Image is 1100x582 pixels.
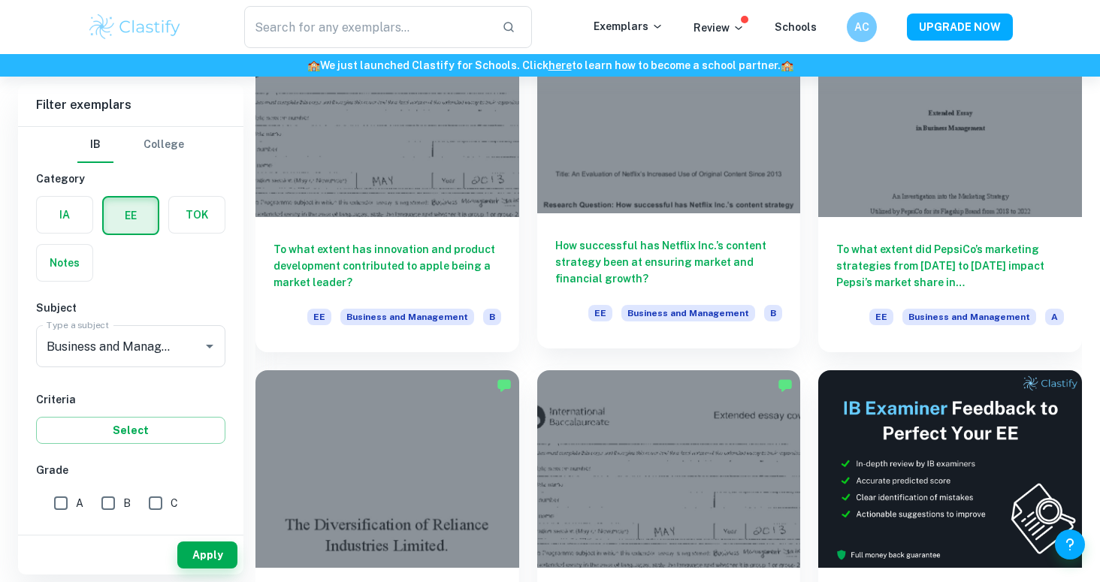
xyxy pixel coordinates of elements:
span: B [483,309,501,325]
h6: Filter exemplars [18,84,243,126]
h6: Criteria [36,391,225,408]
p: Review [694,20,745,36]
button: TOK [169,197,225,233]
button: College [144,127,184,163]
span: 🏫 [781,59,793,71]
h6: Category [36,170,225,187]
input: Search for any exemplars... [244,6,490,48]
img: Clastify logo [87,12,183,42]
img: Marked [497,378,512,393]
span: A [76,495,83,511]
span: Business and Management [621,305,755,321]
h6: To what extent has innovation and product development contributed to apple being a market leader? [273,241,501,291]
a: here [548,59,572,71]
span: EE [588,305,612,321]
h6: How successful has Netflix Inc.’s content strategy been at ensuring market and financial growth? [555,237,783,287]
span: B [764,305,782,321]
h6: We just launched Clastify for Schools. Click to learn how to become a school partner. [3,57,1097,74]
span: Business and Management [340,309,474,325]
span: C [171,495,178,511]
div: Filter type choice [77,127,184,163]
button: IA [37,197,92,233]
button: EE [104,198,158,234]
img: Marked [778,378,793,393]
button: Help and Feedback [1055,529,1085,559]
span: EE [307,309,331,325]
span: EE [869,309,893,325]
button: Select [36,417,225,444]
button: Open [199,336,220,357]
button: Apply [177,541,237,568]
span: 🏫 [307,59,320,71]
a: To what extent did PepsiCo’s marketing strategies from [DATE] to [DATE] impact Pepsi’s market sha... [818,20,1082,352]
button: IB [77,127,113,163]
h6: AC [854,19,871,35]
label: Type a subject [47,318,109,331]
a: To what extent has innovation and product development contributed to apple being a market leader?... [255,20,519,352]
h6: To what extent did PepsiCo’s marketing strategies from [DATE] to [DATE] impact Pepsi’s market sha... [836,241,1064,291]
span: A [1045,309,1064,325]
button: AC [847,12,877,42]
h6: Grade [36,462,225,478]
img: Thumbnail [818,370,1082,568]
span: B [123,495,131,511]
a: How successful has Netflix Inc.’s content strategy been at ensuring market and financial growth?E... [537,20,801,352]
span: Business and Management [902,309,1036,325]
button: Notes [37,245,92,281]
h6: Subject [36,300,225,316]
a: Schools [775,21,817,33]
button: UPGRADE NOW [907,14,1013,41]
p: Exemplars [594,18,663,35]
